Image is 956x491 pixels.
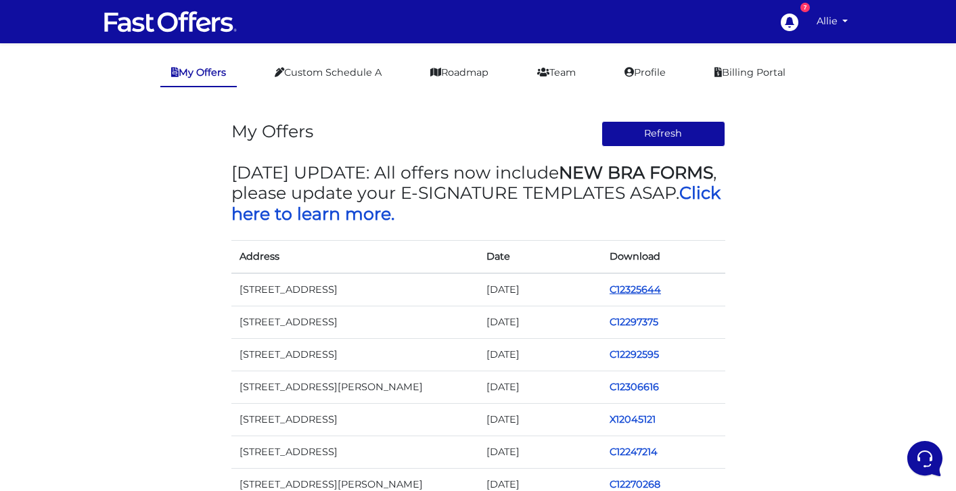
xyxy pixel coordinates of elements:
[57,92,207,106] p: You: Is the system downè
[478,338,602,371] td: [DATE]
[168,223,249,233] a: Open Help Center
[22,168,249,195] button: Start a Conversation
[811,8,854,34] a: Allie
[704,60,796,86] a: Billing Portal
[30,252,221,265] input: Search for an Article...
[216,128,249,140] p: 6mo ago
[116,385,155,398] p: Messages
[57,76,207,89] span: Fast Offers
[610,381,659,393] a: C12306616
[177,367,260,398] button: Help
[16,122,254,163] a: Fast Offers SupportHi sorry theres been a breach in the server, trying to get it up and running b...
[231,403,478,436] td: [STREET_ADDRESS]
[231,338,478,371] td: [STREET_ADDRESS]
[478,436,602,469] td: [DATE]
[22,54,110,65] span: Your Conversations
[478,371,602,403] td: [DATE]
[22,83,39,99] img: dark
[419,60,499,86] a: Roadmap
[601,240,725,273] th: Download
[231,121,313,141] h3: My Offers
[610,316,658,328] a: C12297375
[264,60,392,86] a: Custom Schedule A
[610,283,661,296] a: C12325644
[601,121,725,147] button: Refresh
[231,436,478,469] td: [STREET_ADDRESS]
[231,273,478,306] td: [STREET_ADDRESS]
[231,162,725,224] h3: [DATE] UPDATE: All offers now include , please update your E-SIGNATURE TEMPLATES ASAP.
[11,11,227,32] h2: Hello Allie 👋
[41,385,64,398] p: Home
[97,177,189,187] span: Start a Conversation
[478,403,602,436] td: [DATE]
[610,348,659,360] a: C12292595
[610,446,658,458] a: C12247214
[57,144,208,158] p: Hi sorry theres been a breach in the server, trying to get it up and running back asap!
[231,306,478,338] td: [STREET_ADDRESS]
[160,60,237,87] a: My Offers
[231,240,478,273] th: Address
[11,367,94,398] button: Home
[210,385,227,398] p: Help
[94,367,177,398] button: Messages
[610,413,656,425] a: X12045121
[231,183,721,223] a: Click here to learn more.
[526,60,587,86] a: Team
[478,240,602,273] th: Date
[22,129,49,156] img: dark
[32,83,48,99] img: dark
[905,438,945,479] iframe: Customerly Messenger Launcher
[22,223,92,233] span: Find an Answer
[478,306,602,338] td: [DATE]
[610,478,660,490] a: C12270268
[478,273,602,306] td: [DATE]
[215,76,249,88] p: 4mo ago
[614,60,677,86] a: Profile
[16,70,254,111] a: Fast OffersYou:Is the system downè4mo ago
[800,3,810,12] div: 7
[231,371,478,403] td: [STREET_ADDRESS][PERSON_NAME]
[773,6,804,37] a: 7
[559,162,713,183] strong: NEW BRA FORMS
[57,128,208,141] span: Fast Offers Support
[219,54,249,65] a: See all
